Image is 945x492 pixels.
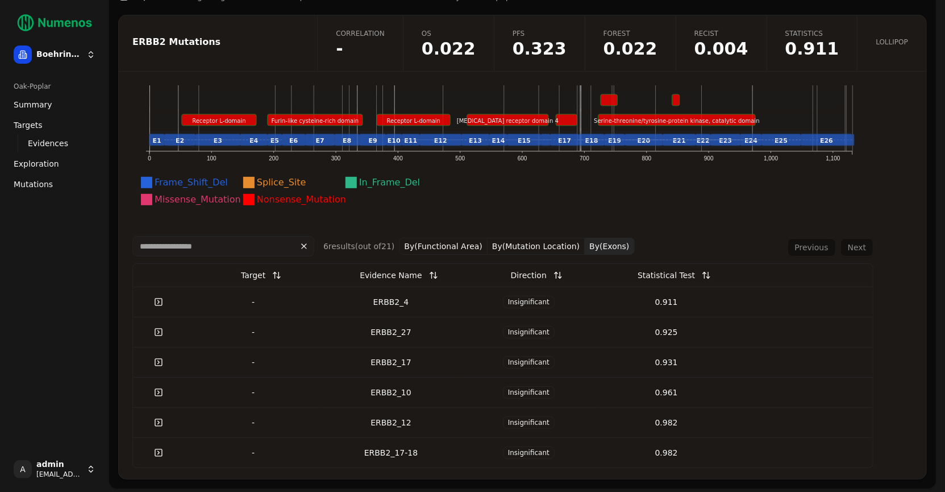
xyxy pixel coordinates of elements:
[602,417,731,428] div: 0.982
[9,175,100,193] a: Mutations
[676,15,767,71] a: Recist0.004
[9,9,100,36] img: Numenos
[745,137,758,144] text: E24
[585,137,598,144] text: E18
[14,179,53,190] span: Mutations
[826,155,840,162] text: 1,100
[503,386,555,399] span: Insignificant
[602,326,731,338] div: 0.925
[14,158,59,169] span: Exploration
[503,446,555,459] span: Insignificant
[503,296,555,308] span: Insignificant
[9,456,100,483] button: Aadmin[EMAIL_ADDRESS]
[23,135,86,151] a: Evidences
[405,137,418,144] text: E11
[9,155,100,173] a: Exploration
[764,155,778,162] text: 1,000
[269,155,278,162] text: 200
[9,96,100,114] a: Summary
[369,137,377,144] text: E9
[189,326,317,338] div: -
[422,29,476,38] span: OS
[704,155,714,162] text: 900
[355,242,395,251] span: (out of 21 )
[388,137,401,144] text: E10
[272,118,359,124] text: Furin-like cysteine-rich domain
[518,137,531,144] text: E15
[257,195,346,206] text: Nonsense_Mutation
[642,155,652,162] text: 800
[469,137,482,144] text: E13
[153,137,161,144] text: E1
[14,119,43,131] span: Targets
[820,137,833,144] text: E26
[327,357,455,368] div: ERBB2_17
[249,137,259,144] text: E4
[503,416,555,429] span: Insignificant
[694,29,748,38] span: Recist
[336,40,385,57] span: -
[488,238,585,255] button: By(Mutation Location)
[513,29,567,38] span: PFS
[192,118,245,124] text: Receptor L-domain
[602,387,731,398] div: 0.961
[36,49,82,60] span: Boehringer Ingelheim
[503,326,555,338] span: Insignificant
[327,296,455,308] div: ERBB2_4
[608,137,621,144] text: E19
[399,238,488,255] button: By(Functional Area)
[327,417,455,428] div: ERBB2_12
[36,470,82,479] span: [EMAIL_ADDRESS]
[189,357,317,368] div: -
[785,40,839,57] span: 0.911
[359,177,420,189] text: In_Frame_Del
[580,155,589,162] text: 700
[189,447,317,458] div: -
[857,15,926,71] a: Lollipop
[785,29,839,38] span: Statistics
[767,15,857,71] a: Statistics0.911
[316,137,324,144] text: E7
[602,296,731,308] div: 0.911
[558,137,571,144] text: E17
[289,137,298,144] text: E6
[207,155,217,162] text: 100
[36,460,82,470] span: admin
[141,80,144,86] text: 0
[9,41,100,68] button: Boehringer Ingelheim
[317,15,403,71] a: Correlation-
[513,40,567,57] span: 0.323
[457,118,559,125] text: [MEDICAL_DATA] receptor domain 4
[585,238,634,255] button: By(Exons)
[155,195,241,206] text: Missense_Mutation
[694,40,748,57] span: 0.004
[9,116,100,134] a: Targets
[270,137,279,144] text: E5
[422,40,476,57] span: 0.022
[176,137,184,144] text: E2
[148,155,151,162] text: 0
[876,38,908,47] span: Lollipop
[189,296,317,308] div: -
[9,77,100,96] div: Oak-Poplar
[327,326,455,338] div: ERBB2_27
[585,15,676,71] a: Forest0.022
[28,138,68,149] span: Evidences
[719,137,732,144] text: E23
[387,118,440,124] text: Receptor L-domain
[456,155,465,162] text: 500
[343,137,351,144] text: E8
[492,137,505,144] text: E14
[393,155,403,162] text: 400
[603,29,657,38] span: Forest
[155,177,228,189] text: Frame_Shift_Del
[336,29,385,38] span: Correlation
[602,357,731,368] div: 0.931
[14,460,32,478] span: A
[697,137,710,144] text: E22
[327,387,455,398] div: ERBB2_10
[638,137,651,144] text: E20
[189,387,317,398] div: -
[323,242,355,251] span: 6 result s
[360,265,422,286] div: Evidence Name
